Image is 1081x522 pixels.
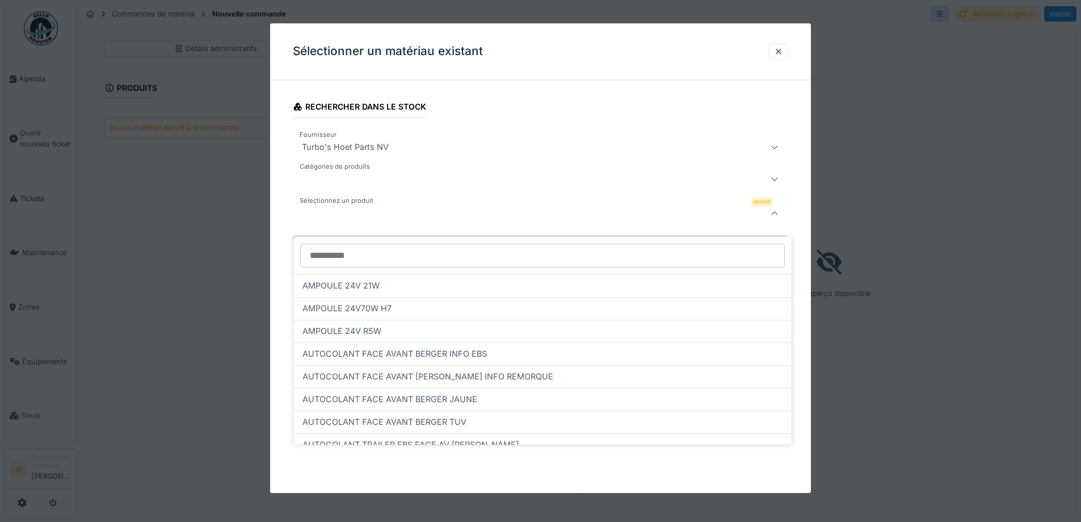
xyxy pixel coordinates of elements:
span: AMPOULE 24V70W H7 [302,302,392,315]
span: AUTOCOLANT FACE AVANT BERGER JAUNE [302,393,477,406]
span: AUTOCOLANT TRAILER EBS FACE AV [PERSON_NAME] [302,439,519,451]
span: AMPOULE 24V R5W [302,325,381,337]
span: AUTOCOLANT FACE AVANT [PERSON_NAME] INFO REMORQUE [302,370,553,383]
div: Requis [751,197,772,206]
label: Catégories de produits [297,162,372,172]
label: Sélectionnez un produit [297,196,376,206]
span: AUTOCOLANT FACE AVANT BERGER INFO EBS [302,348,487,360]
div: Rechercher dans le stock [293,98,426,118]
div: Turbo's Hoet Parts NV [297,140,393,154]
span: AMPOULE 24V 21W [302,279,380,292]
label: Fournisseur [297,130,339,140]
h3: Sélectionner un matériau existant [293,44,483,59]
span: AUTOCOLANT FACE AVANT BERGER TUV [302,416,466,428]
